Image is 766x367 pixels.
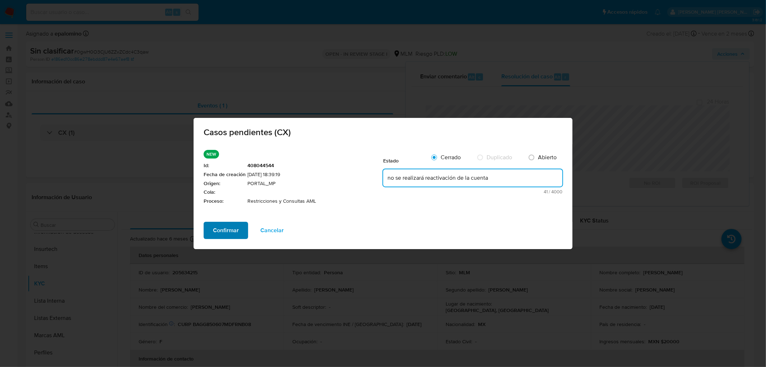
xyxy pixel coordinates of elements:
button: Confirmar [204,222,248,239]
span: Fecha de creación [204,171,246,178]
span: Cancelar [260,223,284,238]
span: Abierto [538,153,557,161]
span: Máximo 4000 caracteres [385,189,562,194]
span: Casos pendientes (CX) [204,128,562,137]
span: [DATE] 18:39:19 [247,171,383,178]
span: Confirmar [213,223,239,238]
textarea: no se realizará reactivación de la cuenta [383,169,562,187]
span: Id : [204,162,246,169]
span: Cerrado [441,153,461,161]
span: Proceso : [204,198,246,205]
span: 408044544 [247,162,383,169]
span: Restricciones y Consultas AML [247,198,383,205]
div: Estado [383,150,426,168]
span: PORTAL_MP [247,180,383,187]
button: Cancelar [251,222,293,239]
p: NEW [204,150,219,159]
span: Cola : [204,189,246,196]
span: Origen : [204,180,246,187]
